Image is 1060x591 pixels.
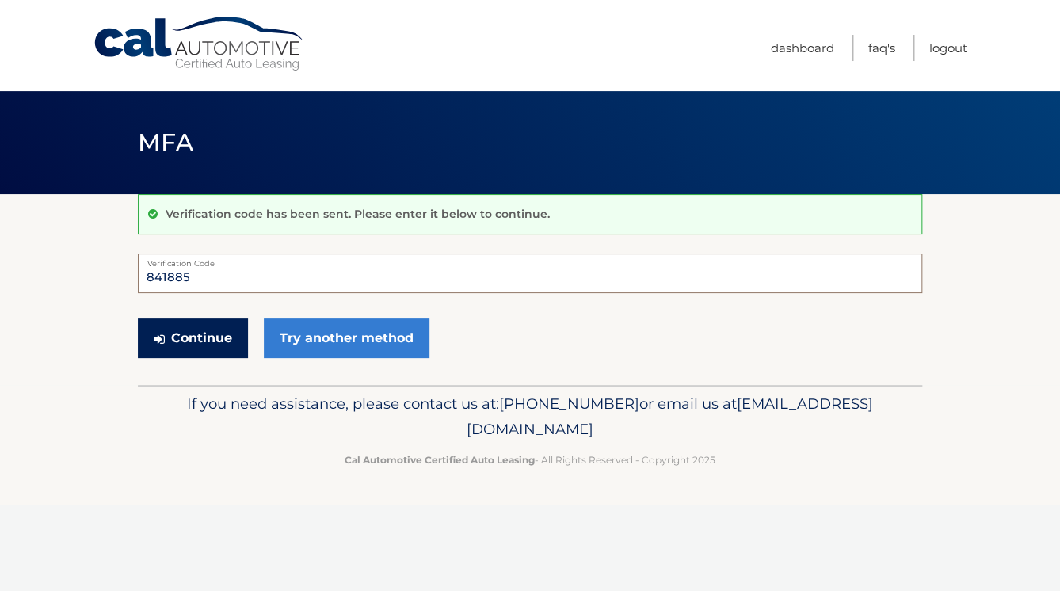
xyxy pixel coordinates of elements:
a: Dashboard [771,35,834,61]
strong: Cal Automotive Certified Auto Leasing [345,454,535,466]
label: Verification Code [138,254,922,266]
p: - All Rights Reserved - Copyright 2025 [148,452,912,468]
span: MFA [138,128,193,157]
a: Logout [929,35,967,61]
input: Verification Code [138,254,922,293]
a: FAQ's [868,35,895,61]
p: Verification code has been sent. Please enter it below to continue. [166,207,550,221]
span: [PHONE_NUMBER] [499,395,639,413]
a: Try another method [264,318,429,358]
p: If you need assistance, please contact us at: or email us at [148,391,912,442]
span: [EMAIL_ADDRESS][DOMAIN_NAME] [467,395,873,438]
button: Continue [138,318,248,358]
a: Cal Automotive [93,16,307,72]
